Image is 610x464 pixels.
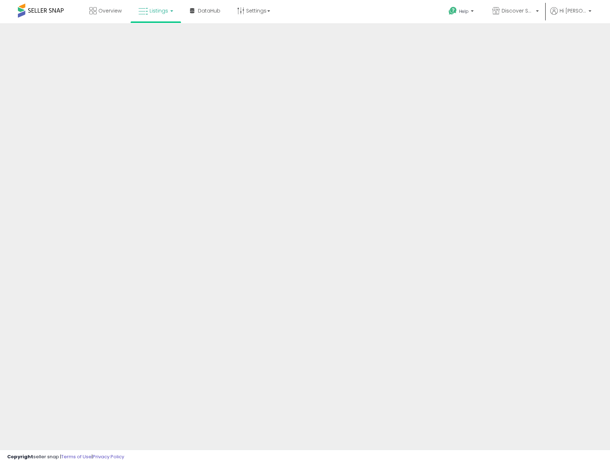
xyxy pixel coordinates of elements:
[550,7,591,23] a: Hi [PERSON_NAME]
[448,6,457,15] i: Get Help
[502,7,534,14] span: Discover Savings
[98,7,122,14] span: Overview
[150,7,168,14] span: Listings
[560,7,586,14] span: Hi [PERSON_NAME]
[459,8,469,14] span: Help
[198,7,220,14] span: DataHub
[443,1,481,23] a: Help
